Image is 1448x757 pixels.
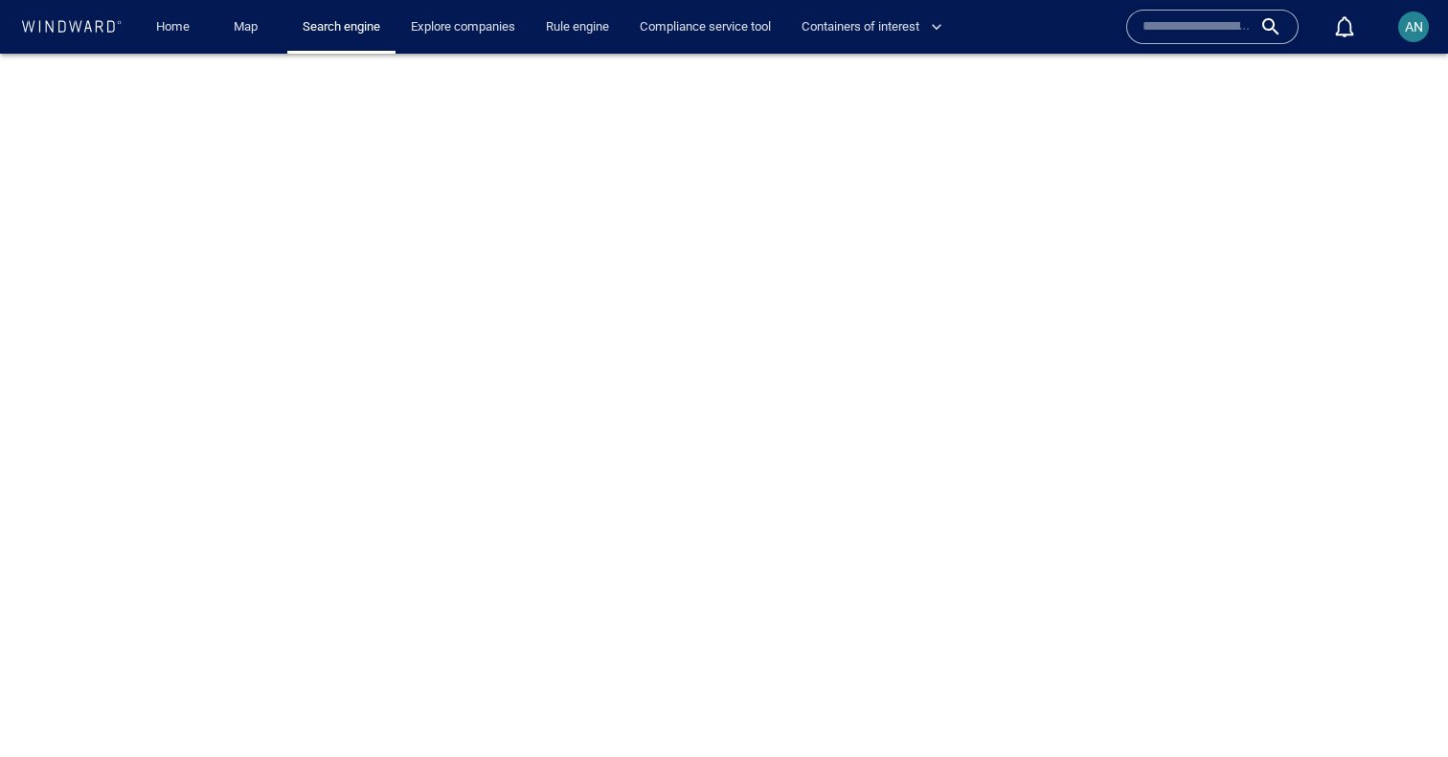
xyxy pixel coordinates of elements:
a: Compliance service tool [632,11,779,44]
button: AN [1394,8,1433,46]
a: Rule engine [538,11,617,44]
button: Map [218,11,280,44]
iframe: Chat [1367,671,1434,743]
a: Search engine [295,11,388,44]
a: Explore companies [403,11,523,44]
span: AN [1405,19,1423,34]
span: Containers of interest [802,16,942,38]
button: Home [142,11,203,44]
a: Map [226,11,272,44]
a: Home [148,11,197,44]
div: Notification center [1333,15,1356,38]
button: Containers of interest [794,11,959,44]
